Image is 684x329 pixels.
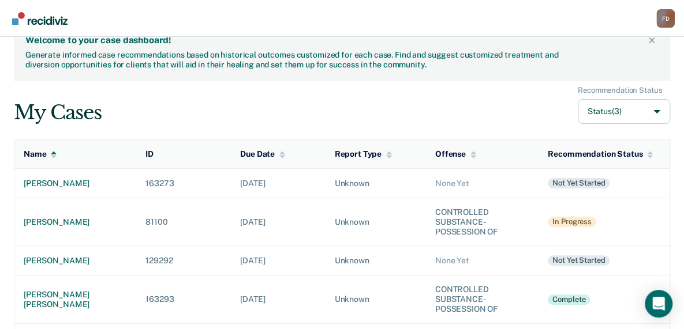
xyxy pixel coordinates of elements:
[12,12,68,25] img: Recidiviz
[645,290,672,317] div: Open Intercom Messenger
[24,149,57,159] div: Name
[136,246,231,275] td: 129292
[326,198,426,245] td: Unknown
[14,101,101,124] div: My Cases
[548,217,596,227] div: In Progress
[435,149,476,159] div: Offense
[136,275,231,323] td: 163293
[136,168,231,198] td: 163273
[548,178,610,188] div: Not yet started
[231,246,325,275] td: [DATE]
[24,256,127,266] div: [PERSON_NAME]
[578,86,662,95] div: Recommendation Status
[548,255,610,266] div: Not yet started
[231,275,325,323] td: [DATE]
[435,285,529,313] div: CONTROLLED SUBSTANCE-POSSESSION OF
[326,246,426,275] td: Unknown
[335,149,392,159] div: Report Type
[578,99,670,124] button: Status(3)
[326,168,426,198] td: Unknown
[435,256,529,266] div: None Yet
[548,149,653,159] div: Recommendation Status
[548,294,590,305] div: Complete
[24,217,127,227] div: [PERSON_NAME]
[24,290,127,309] div: [PERSON_NAME] [PERSON_NAME]
[656,9,675,28] button: Profile dropdown button
[231,168,325,198] td: [DATE]
[435,207,529,236] div: CONTROLLED SUBSTANCE-POSSESSION OF
[24,179,127,188] div: [PERSON_NAME]
[240,149,285,159] div: Due Date
[136,198,231,245] td: 81100
[656,9,675,28] div: F D
[145,149,154,159] div: ID
[435,179,529,188] div: None Yet
[25,35,645,46] div: Welcome to your case dashboard!
[231,198,325,245] td: [DATE]
[326,275,426,323] td: Unknown
[25,50,562,70] div: Generate informed case recommendations based on historical outcomes customized for each case. Fin...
